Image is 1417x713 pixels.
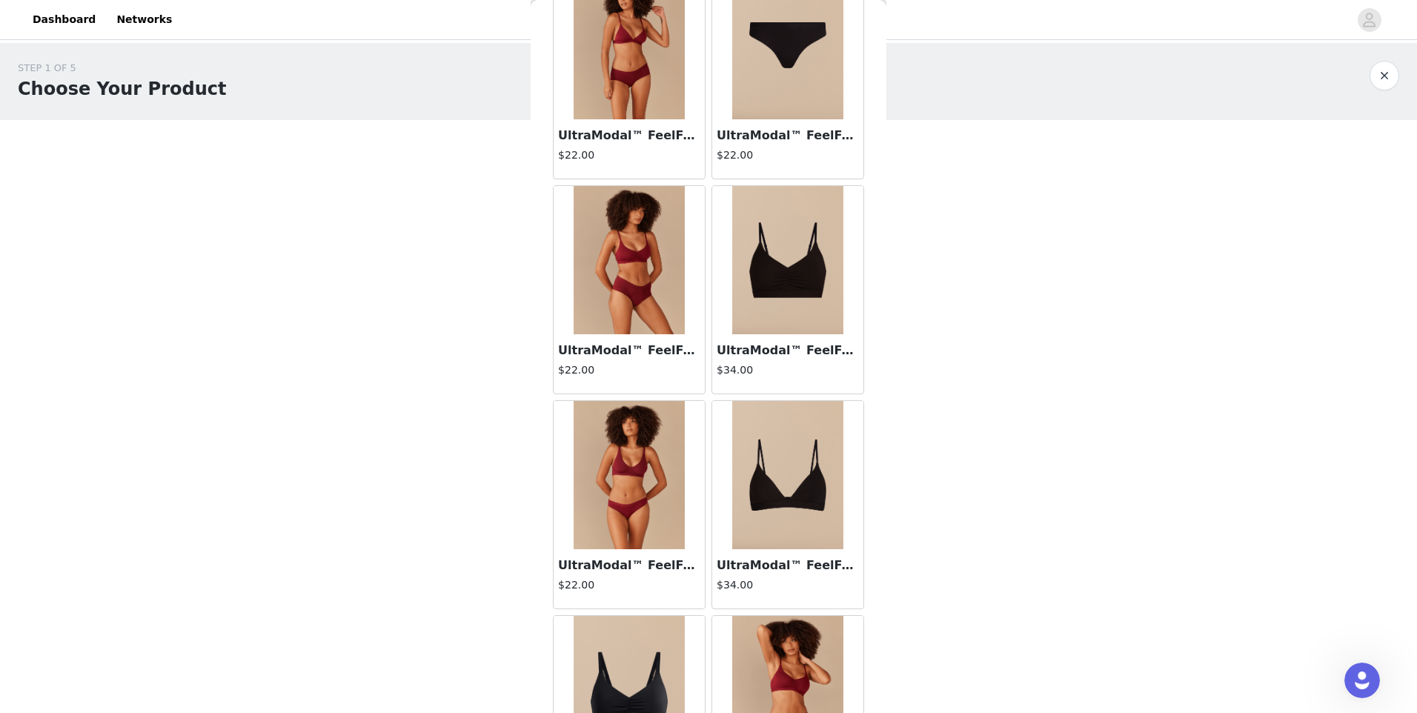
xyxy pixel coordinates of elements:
[558,342,700,359] h3: UltraModal™ FeelFree Cheeky Brief | Cabernet
[558,147,700,163] h4: $22.00
[574,186,685,334] img: UltraModal™ FeelFree Cheeky Brief | Cabernet
[717,342,859,359] h3: UltraModal™ FeelFree Ruched Bralette | Black
[24,3,104,36] a: Dashboard
[558,577,700,593] h4: $22.00
[1362,8,1376,32] div: avatar
[732,401,843,549] img: UltraModal™ FeelFree Triangle Bralette | Black
[558,557,700,574] h3: UltraModal™ FeelFree Bikini | Cabernet
[717,147,859,163] h4: $22.00
[717,127,859,145] h3: UltraModal™ FeelFree Thong | Black
[717,577,859,593] h4: $34.00
[107,3,181,36] a: Networks
[732,186,843,334] img: UltraModal™ FeelFree Ruched Bralette | Black
[574,401,685,549] img: UltraModal™ FeelFree Bikini | Cabernet
[717,557,859,574] h3: UltraModal™ FeelFree Triangle Bralette | Black
[18,76,226,102] h1: Choose Your Product
[558,362,700,378] h4: $22.00
[18,61,226,76] div: STEP 1 OF 5
[558,127,700,145] h3: UltraModal™ FeelFree Hipster | Cabernet
[1344,663,1380,698] iframe: Intercom live chat
[717,362,859,378] h4: $34.00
